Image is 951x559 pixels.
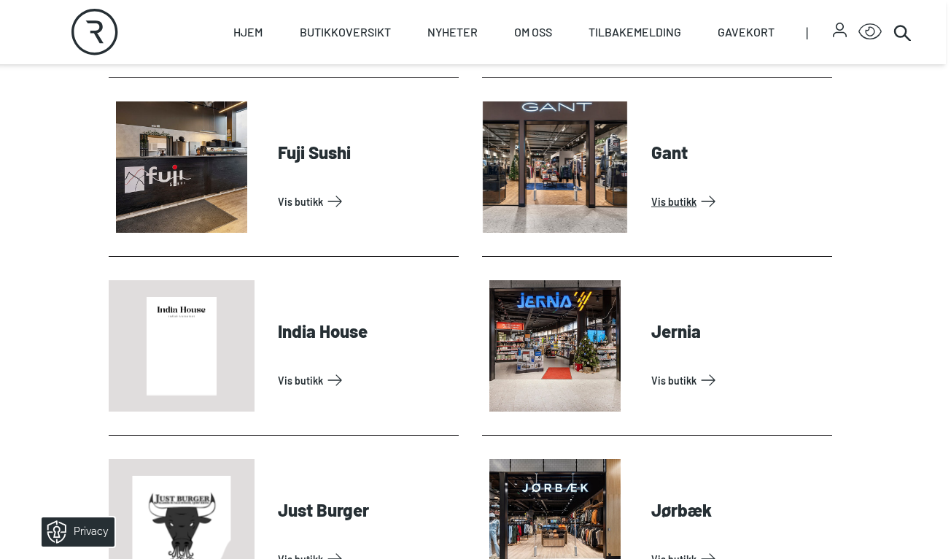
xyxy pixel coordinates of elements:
[15,512,133,552] iframe: Manage Preferences
[651,369,826,392] a: Vis Butikk: Jernia
[651,190,826,213] a: Vis Butikk: Gant
[278,369,453,392] a: Vis Butikk: India House
[278,190,453,213] a: Vis Butikk: Fuji Sushi
[858,20,882,44] button: Open Accessibility Menu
